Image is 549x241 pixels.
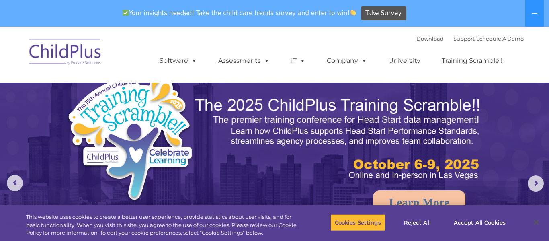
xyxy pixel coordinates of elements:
a: IT [283,53,313,69]
a: Schedule A Demo [476,35,524,42]
a: Download [416,35,444,42]
a: Assessments [210,53,278,69]
span: Last name [112,53,136,59]
a: Learn More [373,190,465,215]
img: ChildPlus by Procare Solutions [25,33,106,73]
button: Cookies Settings [330,214,385,231]
a: University [380,53,428,69]
a: Take Survey [361,6,406,21]
a: Software [152,53,205,69]
a: Training Scramble!! [434,53,510,69]
a: Support [453,35,475,42]
img: 👏 [350,10,356,16]
img: ✅ [123,10,129,16]
span: Take Survey [365,6,402,21]
span: Your insights needed! Take the child care trends survey and enter to win! [119,5,360,21]
span: Phone number [112,86,146,92]
font: | [416,35,524,42]
button: Close [527,214,545,231]
button: Reject All [392,214,442,231]
button: Accept All Cookies [449,214,510,231]
div: This website uses cookies to create a better user experience, provide statistics about user visit... [26,213,302,237]
a: Company [319,53,375,69]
